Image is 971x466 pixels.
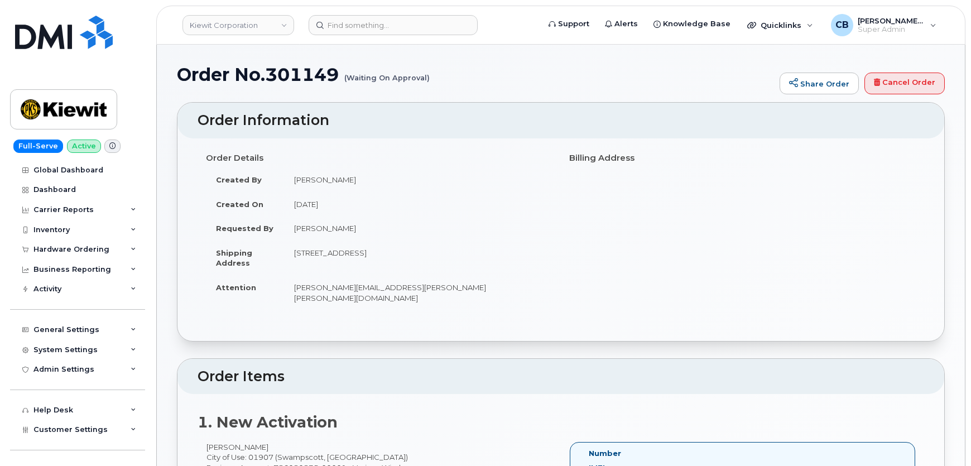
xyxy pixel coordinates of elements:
[780,73,859,95] a: Share Order
[569,153,916,163] h4: Billing Address
[284,241,552,275] td: [STREET_ADDRESS]
[284,275,552,310] td: [PERSON_NAME][EMAIL_ADDRESS][PERSON_NAME][PERSON_NAME][DOMAIN_NAME]
[589,448,621,459] label: Number
[284,192,552,217] td: [DATE]
[198,413,338,431] strong: 1. New Activation
[216,283,256,292] strong: Attention
[284,167,552,192] td: [PERSON_NAME]
[198,369,924,385] h2: Order Items
[198,113,924,128] h2: Order Information
[177,65,774,84] h1: Order No.301149
[216,224,273,233] strong: Requested By
[216,200,263,209] strong: Created On
[216,175,262,184] strong: Created By
[344,65,430,82] small: (Waiting On Approval)
[284,216,552,241] td: [PERSON_NAME]
[864,73,945,95] a: Cancel Order
[206,153,552,163] h4: Order Details
[216,248,252,268] strong: Shipping Address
